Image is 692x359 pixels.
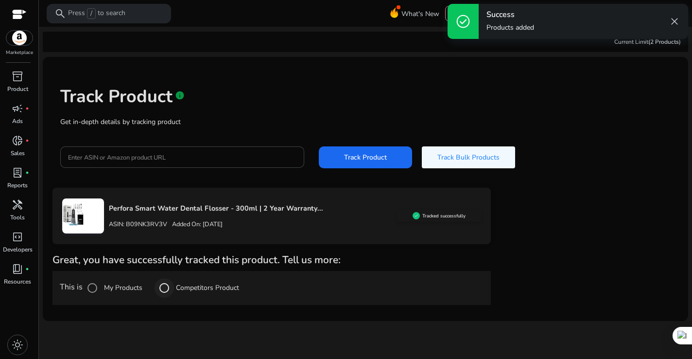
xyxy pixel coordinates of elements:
span: / [87,8,96,19]
p: Reports [7,181,28,190]
p: Get in-depth details by tracking product [60,117,671,127]
span: fiber_manual_record [25,107,29,110]
p: Product [7,85,28,93]
span: book_4 [12,263,23,275]
span: lab_profile [12,167,23,179]
h4: Success [486,10,534,19]
span: campaign [12,103,23,114]
p: Developers [3,245,33,254]
span: Track Product [344,152,387,162]
img: amazon.svg [6,31,33,45]
h5: Tracked successfully [422,213,466,219]
label: Competitors Product [174,283,239,293]
span: fiber_manual_record [25,267,29,271]
span: donut_small [12,135,23,146]
span: fiber_manual_record [25,171,29,175]
p: Marketplace [6,49,33,56]
span: search [54,8,66,19]
span: What's New [401,5,439,22]
img: sellerapp_active [413,212,420,219]
label: My Products [102,283,142,293]
span: close [669,16,680,27]
img: 71H8YRZGrEL.jpg [62,203,84,225]
span: fiber_manual_record [25,139,29,143]
h4: Great, you have successfully tracked this product. Tell us more: [52,254,491,266]
span: handyman [12,199,23,211]
div: This is [52,271,491,305]
button: Track Bulk Products [422,146,515,168]
p: Press to search [68,8,125,19]
span: inventory_2 [12,71,23,82]
p: Tools [10,213,25,222]
span: light_mode [12,339,23,351]
button: Track Product [319,146,412,168]
p: Sales [11,149,25,158]
span: code_blocks [12,231,23,243]
span: Track Bulk Products [437,152,500,162]
p: ASIN: B09NK3RV3V [109,220,167,229]
span: check_circle [455,14,471,29]
p: Added On: [DATE] [167,220,223,229]
span: info [175,90,185,100]
p: Resources [4,277,31,286]
p: Perfora Smart Water Dental Flosser - 300ml | 2 Year Warranty... [109,203,397,214]
p: Products added [486,23,534,33]
h1: Track Product [60,86,173,107]
p: Ads [12,117,23,126]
